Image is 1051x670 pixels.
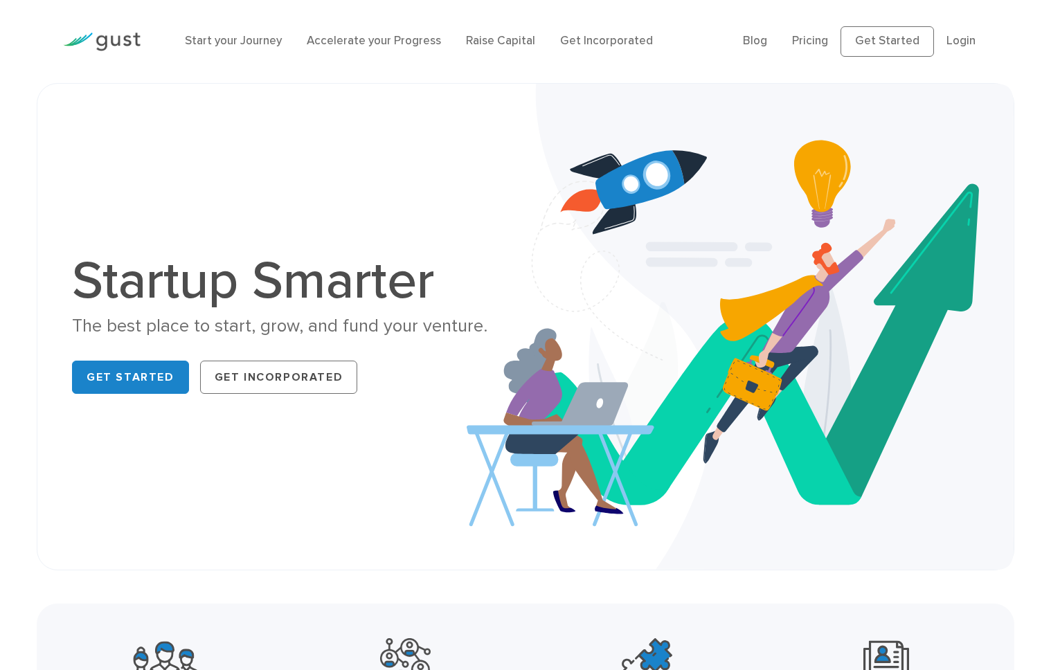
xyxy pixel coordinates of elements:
a: Get Incorporated [560,34,653,48]
a: Raise Capital [466,34,535,48]
a: Pricing [792,34,828,48]
img: Startup Smarter Hero [467,84,1014,570]
h1: Startup Smarter [72,255,515,307]
a: Get Incorporated [200,361,358,394]
img: Gust Logo [63,33,141,51]
a: Blog [743,34,767,48]
a: Login [946,34,976,48]
a: Start your Journey [185,34,282,48]
div: The best place to start, grow, and fund your venture. [72,314,515,338]
a: Get Started [841,26,934,57]
a: Get Started [72,361,189,394]
a: Accelerate your Progress [307,34,441,48]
